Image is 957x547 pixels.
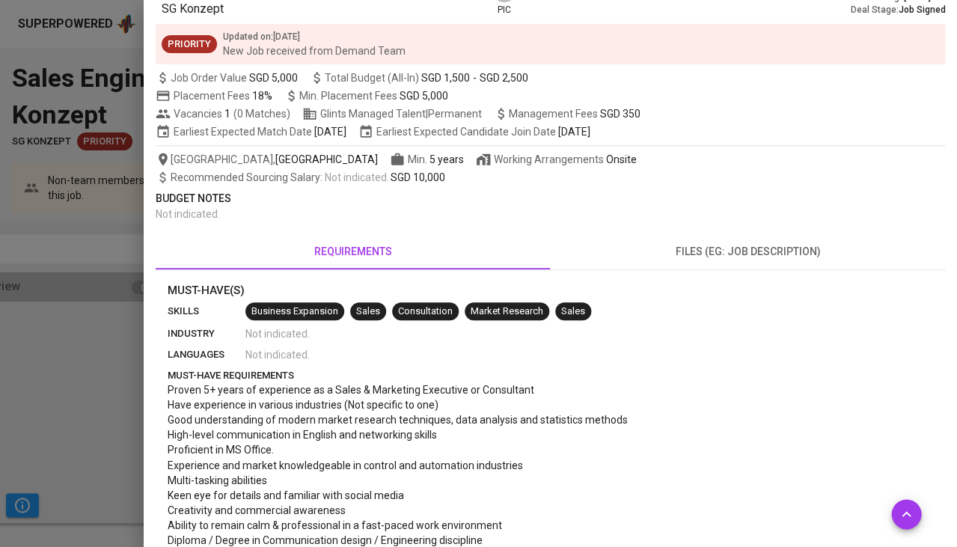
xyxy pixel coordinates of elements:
[302,106,482,121] span: Glints Managed Talent | Permanent
[168,519,502,531] span: Ability to remain calm & professional in a fast-paced work environment
[162,37,217,52] span: Priority
[480,70,528,85] span: SGD 2,500
[558,124,590,139] span: [DATE]
[156,191,945,207] p: Budget Notes
[249,70,298,85] span: SGD 5,000
[245,326,310,341] span: Not indicated .
[314,124,346,139] span: [DATE]
[350,305,386,319] span: Sales
[560,242,937,261] span: files (eg: job description)
[245,347,310,362] span: Not indicated .
[400,90,448,102] span: SGD 5,000
[509,108,640,120] span: Management Fees
[168,444,274,456] span: Proficient in MS Office.
[408,153,464,165] span: Min.
[174,90,272,102] span: Placement Fees
[223,30,406,43] p: Updated on : [DATE]
[252,90,272,102] span: 18%
[358,124,590,139] span: Earliest Expected Candidate Join Date
[168,429,437,441] span: High-level communication in English and networking skills
[168,489,404,501] span: Keen eye for details and familiar with social media
[429,153,464,165] span: 5 years
[275,152,378,167] span: [GEOGRAPHIC_DATA]
[156,152,378,167] span: [GEOGRAPHIC_DATA] ,
[299,90,448,102] span: Min. Placement Fees
[165,242,542,261] span: requirements
[850,4,945,16] div: Deal Stage :
[222,106,230,121] span: 1
[156,208,220,220] span: Not indicated .
[168,534,483,546] span: Diploma / Degree in Communication design / Engineering discipline
[606,152,637,167] div: Onsite
[465,305,549,319] span: Market Research
[245,305,344,319] span: Business Expansion
[162,1,224,16] span: SG Konzept
[473,70,477,85] span: -
[168,282,933,299] p: Must-Have(s)
[168,347,245,362] p: languages
[156,70,298,85] span: Job Order Value
[325,171,389,183] span: Not indicated .
[168,504,346,516] span: Creativity and commercial awareness
[156,106,290,121] span: Vacancies ( 0 Matches )
[421,70,470,85] span: SGD 1,500
[391,171,445,183] span: SGD 10,000
[898,4,945,15] span: Job Signed
[392,305,459,319] span: Consultation
[555,305,591,319] span: Sales
[223,43,406,58] p: New Job received from Demand Team
[168,459,523,471] span: Experience and market knowledgeable in control and automation industries
[168,384,534,396] span: Proven 5+ years of experience as a Sales & Marketing Executive or Consultant
[168,474,267,486] span: Multi-tasking abilities
[171,171,325,183] span: Recommended Sourcing Salary :
[168,368,933,383] p: must-have requirements
[168,414,628,426] span: Good understanding of modern market research techniques, data analysis and statistics methods
[600,108,640,120] span: SGD 350
[168,304,245,319] p: skills
[476,152,637,167] span: Working Arrangements
[156,124,346,139] span: Earliest Expected Match Date
[168,326,245,341] p: industry
[310,70,528,85] span: Total Budget (All-In)
[168,399,438,411] span: Have experience in various industries (Not specific to one)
